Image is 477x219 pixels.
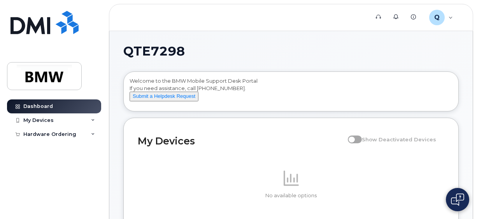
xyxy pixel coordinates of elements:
[451,193,464,206] img: Open chat
[362,136,436,143] span: Show Deactivated Devices
[130,93,198,99] a: Submit a Helpdesk Request
[123,45,185,57] span: QTE7298
[130,92,198,101] button: Submit a Helpdesk Request
[348,132,354,138] input: Show Deactivated Devices
[138,192,444,199] p: No available options
[138,135,344,147] h2: My Devices
[130,77,452,108] div: Welcome to the BMW Mobile Support Desk Portal If you need assistance, call [PHONE_NUMBER].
